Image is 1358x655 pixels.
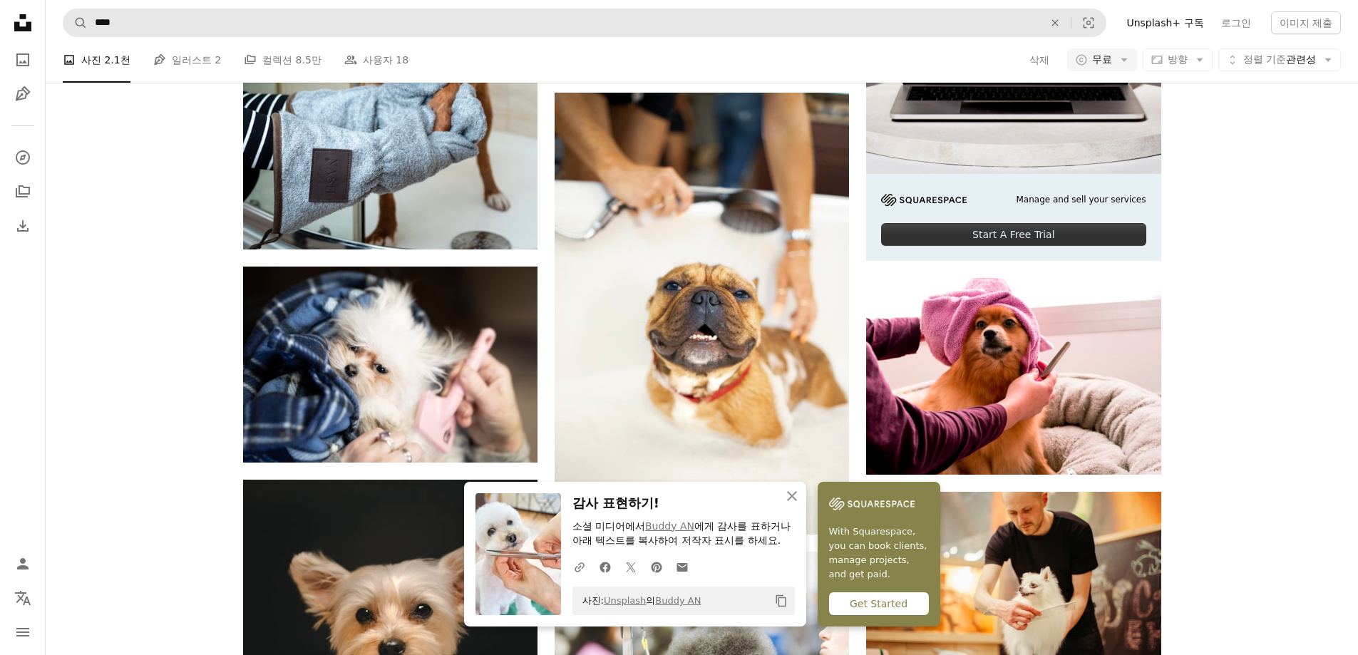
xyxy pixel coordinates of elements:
[866,369,1161,382] a: 분홍색 수건을 입은 갈색 포메라니안
[9,212,37,240] a: 다운로드 내역
[296,52,322,68] span: 8.5만
[1143,48,1213,71] button: 방향
[618,552,644,581] a: Twitter에 공유
[1029,48,1050,71] button: 삭제
[1071,9,1106,36] button: 시각적 검색
[1218,48,1341,71] button: 정렬 기준관련성
[866,583,1161,596] a: 개털을 닦는 남자
[9,550,37,578] a: 로그인 / 가입
[555,93,849,535] img: 갈색과 흰색의 짧은 코팅 개
[1243,53,1286,65] span: 정렬 기준
[9,46,37,74] a: 사진
[655,595,701,606] a: Buddy AN
[604,595,646,606] a: Unsplash
[881,194,967,206] img: file-1705255347840-230a6ab5bca9image
[9,9,37,40] a: 홈 — Unsplash
[243,267,537,463] img: 담요 아래 작은 흰 개를 안고있는 여자
[215,52,221,68] span: 2
[1271,11,1341,34] button: 이미지 제출
[575,589,701,612] span: 사진: 의
[881,223,1146,246] div: Start A Free Trial
[153,37,221,83] a: 일러스트 2
[396,52,408,68] span: 18
[572,493,795,514] h3: 감사 표현하기!
[244,37,322,83] a: 컬렉션 8.5만
[1213,11,1260,34] a: 로그인
[1039,9,1071,36] button: 삭제
[1092,53,1112,67] span: 무료
[1168,53,1188,65] span: 방향
[572,520,795,548] p: 소셜 미디어에서 에게 감사를 표하거나 아래 텍스트를 복사하여 저작자 표시를 하세요.
[866,278,1161,474] img: 분홍색 수건을 입은 갈색 포메라니안
[818,482,940,626] a: With Squarespace, you can book clients, manage projects, and get paid.Get Started
[9,80,37,108] a: 일러스트
[1067,48,1137,71] button: 무료
[9,143,37,172] a: 탐색
[829,592,929,615] div: Get Started
[829,493,915,515] img: file-1747939142011-51e5cc87e3c9
[63,9,1106,37] form: 사이트 전체에서 이미지 찾기
[243,358,537,371] a: 담요 아래 작은 흰 개를 안고있는 여자
[644,552,669,581] a: Pinterest에 공유
[769,589,793,613] button: 클립보드에 복사하기
[555,306,849,319] a: 갈색과 흰색의 짧은 코팅 개
[9,177,37,206] a: 컬렉션
[829,525,929,582] span: With Squarespace, you can book clients, manage projects, and get paid.
[9,584,37,612] button: 언어
[344,37,408,83] a: 사용자 18
[592,552,618,581] a: Facebook에 공유
[63,9,88,36] button: Unsplash 검색
[669,552,695,581] a: 이메일로 공유에 공유
[1243,53,1316,67] span: 관련성
[1118,11,1212,34] a: Unsplash+ 구독
[645,520,694,532] a: Buddy AN
[9,618,37,646] button: 메뉴
[1016,194,1146,206] span: Manage and sell your services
